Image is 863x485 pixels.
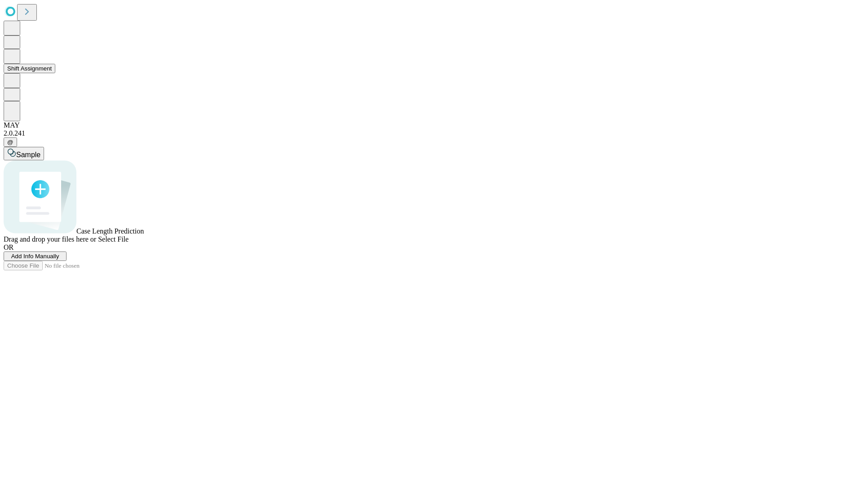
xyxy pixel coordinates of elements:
[7,139,13,145] span: @
[98,235,129,243] span: Select File
[4,129,859,137] div: 2.0.241
[4,121,859,129] div: MAY
[4,243,13,251] span: OR
[4,64,55,73] button: Shift Assignment
[4,251,67,261] button: Add Info Manually
[76,227,144,235] span: Case Length Prediction
[4,137,17,147] button: @
[4,147,44,160] button: Sample
[11,253,59,260] span: Add Info Manually
[16,151,40,159] span: Sample
[4,235,96,243] span: Drag and drop your files here or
